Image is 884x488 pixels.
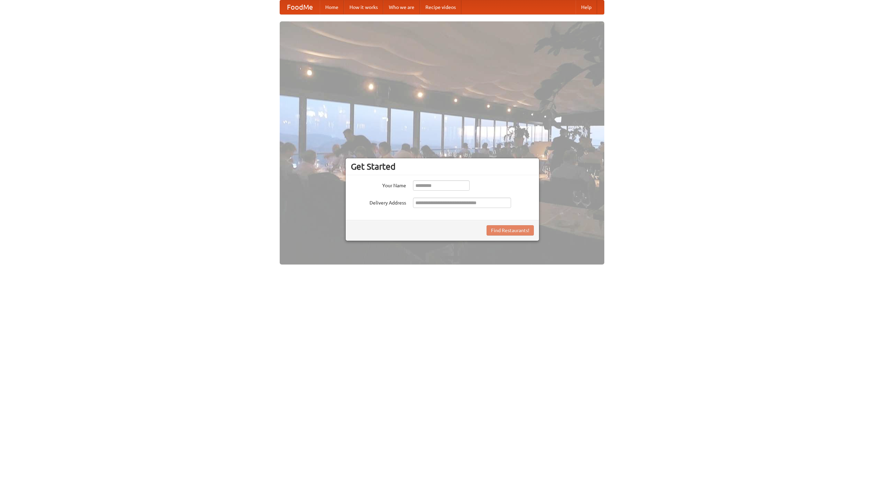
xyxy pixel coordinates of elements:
a: Who we are [383,0,420,14]
label: Delivery Address [351,198,406,206]
label: Your Name [351,180,406,189]
a: Recipe videos [420,0,461,14]
a: How it works [344,0,383,14]
button: Find Restaurants! [487,225,534,236]
a: Help [576,0,597,14]
a: Home [320,0,344,14]
a: FoodMe [280,0,320,14]
h3: Get Started [351,161,534,172]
